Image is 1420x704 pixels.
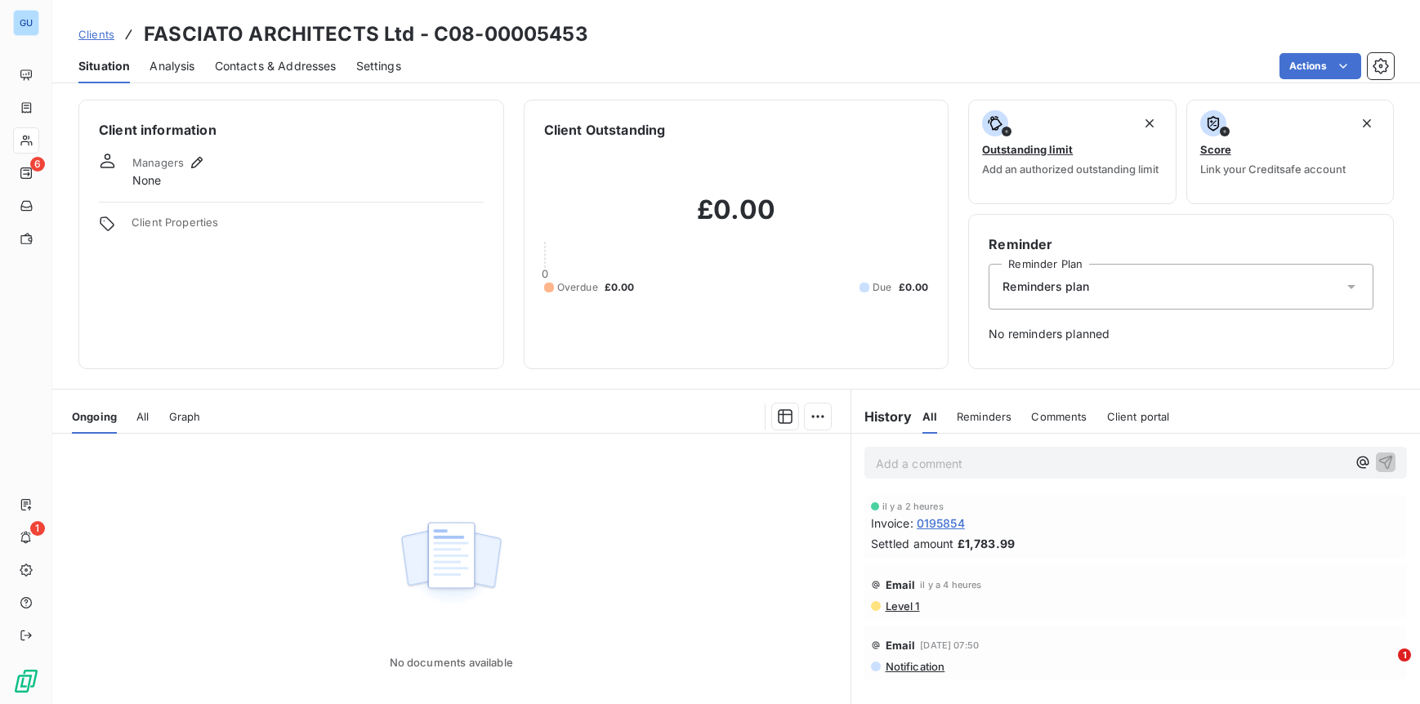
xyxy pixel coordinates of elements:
[78,28,114,41] span: Clients
[958,535,1015,552] span: £1,783.99
[13,10,39,36] div: GU
[30,157,45,172] span: 6
[132,156,184,169] span: Managers
[78,26,114,42] a: Clients
[542,267,548,280] span: 0
[544,194,929,243] h2: £0.00
[1002,278,1089,295] span: Reminders plan
[871,535,954,552] span: Settled amount
[899,280,929,295] span: £0.00
[920,580,981,590] span: il y a 4 heures
[132,216,484,238] span: Client Properties
[873,280,891,295] span: Due
[1279,53,1361,79] button: Actions
[399,513,503,614] img: Empty state
[169,410,201,423] span: Graph
[922,410,937,423] span: All
[30,521,45,536] span: 1
[557,280,598,295] span: Overdue
[884,660,945,673] span: Notification
[78,58,130,74] span: Situation
[871,515,913,532] span: Invoice :
[356,58,401,74] span: Settings
[132,172,162,189] span: None
[544,120,666,140] h6: Client Outstanding
[989,326,1373,342] span: No reminders planned
[851,407,913,426] h6: History
[605,280,635,295] span: £0.00
[882,501,944,511] span: il y a 2 heures
[1107,410,1170,423] span: Client portal
[982,163,1159,176] span: Add an authorized outstanding limit
[886,639,916,652] span: Email
[917,515,965,532] span: 0195854
[1031,410,1087,423] span: Comments
[1186,100,1394,204] button: ScoreLink your Creditsafe account
[13,668,39,694] img: Logo LeanPay
[150,58,194,74] span: Analysis
[136,410,149,423] span: All
[989,234,1373,254] h6: Reminder
[1200,143,1231,156] span: Score
[390,656,513,669] span: No documents available
[72,410,117,423] span: Ongoing
[215,58,337,74] span: Contacts & Addresses
[1200,163,1346,176] span: Link your Creditsafe account
[968,100,1176,204] button: Outstanding limitAdd an authorized outstanding limit
[1364,648,1404,688] iframe: Intercom live chat
[99,120,484,140] h6: Client information
[920,640,979,650] span: [DATE] 07:50
[884,599,920,613] span: Level 1
[886,578,916,591] span: Email
[1398,648,1411,662] span: 1
[957,410,1011,423] span: Reminders
[144,20,588,49] h3: FASCIATO ARCHITECTS Ltd - C08-00005453
[982,143,1073,156] span: Outstanding limit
